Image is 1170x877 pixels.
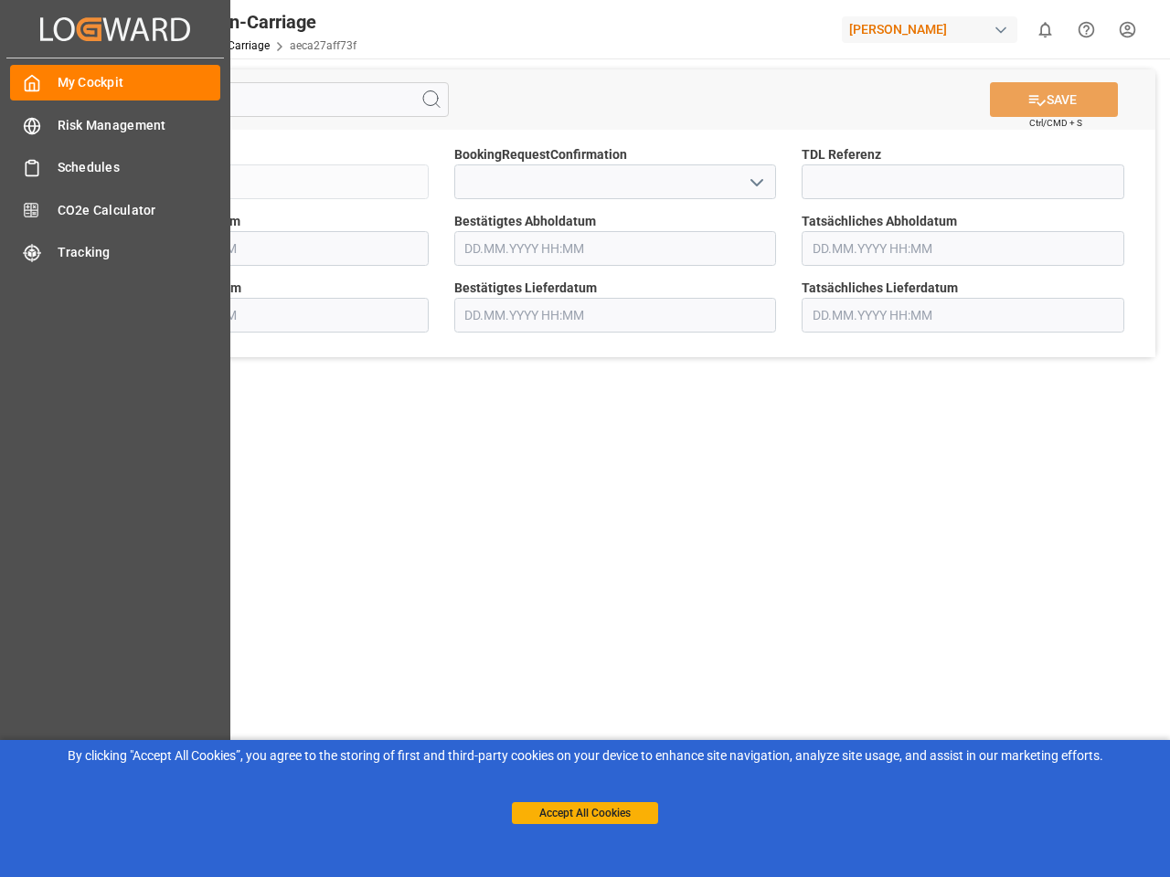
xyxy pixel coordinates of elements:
input: DD.MM.YYYY HH:MM [802,231,1124,266]
span: Tatsächliches Lieferdatum [802,279,958,298]
a: My Cockpit [10,65,220,100]
button: Accept All Cookies [512,802,658,824]
input: DD.MM.YYYY HH:MM [106,298,429,333]
span: Risk Management [58,116,221,135]
span: BookingRequestConfirmation [454,145,627,164]
input: DD.MM.YYYY HH:MM [454,298,777,333]
span: Ctrl/CMD + S [1029,116,1082,130]
span: Tatsächliches Abholdatum [802,212,957,231]
button: SAVE [990,82,1118,117]
span: CO2e Calculator [58,201,221,220]
a: CO2e Calculator [10,192,220,227]
span: Bestätigtes Abholdatum [454,212,596,231]
span: TDL Referenz [802,145,881,164]
input: DD.MM.YYYY HH:MM [106,231,429,266]
a: Risk Management [10,107,220,143]
button: show 0 new notifications [1025,9,1066,50]
div: By clicking "Accept All Cookies”, you agree to the storing of first and third-party cookies on yo... [13,746,1157,766]
button: Help Center [1066,9,1107,50]
button: [PERSON_NAME] [842,12,1025,47]
span: Tracking [58,243,221,262]
span: Bestätigtes Lieferdatum [454,279,597,298]
input: DD.MM.YYYY HH:MM [454,231,777,266]
button: open menu [742,168,770,196]
input: DD.MM.YYYY HH:MM [802,298,1124,333]
div: [PERSON_NAME] [842,16,1017,43]
span: Schedules [58,158,221,177]
input: Search Fields [84,82,449,117]
a: Tracking [10,235,220,270]
a: Schedules [10,150,220,185]
span: My Cockpit [58,73,221,92]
